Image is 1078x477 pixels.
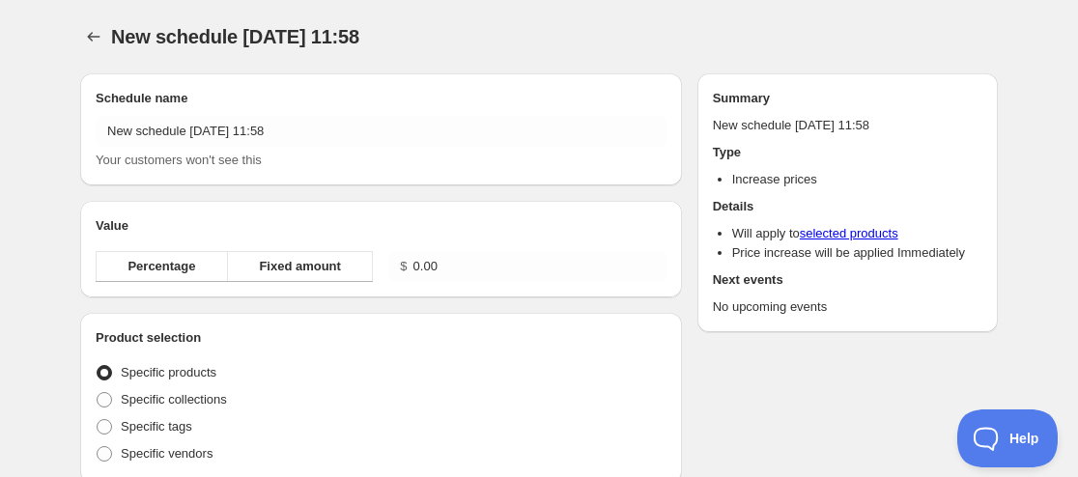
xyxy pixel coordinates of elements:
[121,446,213,461] span: Specific vendors
[713,143,982,162] h2: Type
[732,224,982,243] li: Will apply to
[121,365,216,379] span: Specific products
[121,419,192,434] span: Specific tags
[128,257,195,276] span: Percentage
[96,153,262,167] span: Your customers won't see this
[732,243,982,263] li: Price increase will be applied Immediately
[227,251,373,282] button: Fixed amount
[96,328,667,348] h2: Product selection
[713,89,982,108] h2: Summary
[713,197,982,216] h2: Details
[800,226,898,240] a: selected products
[713,297,982,317] p: No upcoming events
[96,251,228,282] button: Percentage
[259,257,341,276] span: Fixed amount
[111,26,359,47] span: New schedule [DATE] 11:58
[80,23,107,50] button: Schedules
[713,116,982,135] p: New schedule [DATE] 11:58
[957,409,1059,467] iframe: Help Scout Beacon - Open
[713,270,982,290] h2: Next events
[96,89,667,108] h2: Schedule name
[732,170,982,189] li: Increase prices
[400,259,407,273] span: $
[96,216,667,236] h2: Value
[121,392,227,407] span: Specific collections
